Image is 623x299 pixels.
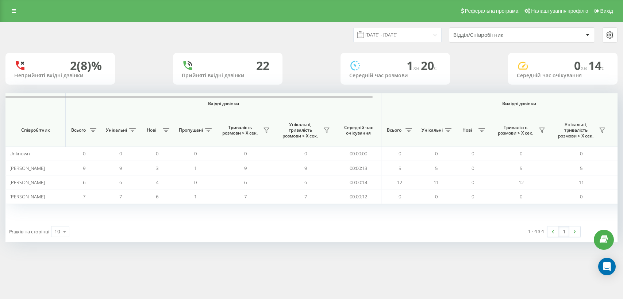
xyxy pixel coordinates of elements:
span: 0 [83,150,85,157]
span: 6 [119,179,122,186]
span: 0 [399,150,401,157]
div: 2 (8)% [70,59,102,73]
span: 0 [194,150,197,157]
span: 0 [580,193,582,200]
span: 6 [83,179,85,186]
span: 0 [520,193,522,200]
span: Середній час очікування [341,125,376,136]
span: 1 [194,193,197,200]
span: 6 [244,179,247,186]
div: Прийняті вхідні дзвінки [182,73,274,79]
span: 1 [407,58,421,73]
div: 1 - 4 з 4 [528,228,544,235]
div: 10 [54,228,60,235]
span: Пропущені [179,127,203,133]
span: 5 [520,165,522,171]
span: Всього [69,127,88,133]
span: 0 [399,193,401,200]
span: Унікальні [422,127,443,133]
span: 0 [574,58,588,73]
span: 6 [304,179,307,186]
div: 22 [256,59,269,73]
span: хв [581,64,588,72]
span: 12 [397,179,402,186]
td: 00:00:12 [336,190,381,204]
span: 7 [83,193,85,200]
td: 00:00:13 [336,161,381,175]
span: Тривалість розмови > Х сек. [495,125,537,136]
span: Вихід [600,8,613,14]
span: 12 [519,179,524,186]
span: 0 [156,150,158,157]
span: 0 [472,193,474,200]
span: 0 [472,165,474,171]
span: Співробітник [12,127,59,133]
div: Відділ/Співробітник [453,32,541,38]
span: 9 [244,165,247,171]
span: Унікальні, тривалість розмови > Х сек. [555,122,597,139]
span: 11 [579,179,584,186]
span: 5 [435,165,438,171]
span: Всього [385,127,403,133]
span: [PERSON_NAME] [9,179,45,186]
span: 0 [472,150,474,157]
span: 3 [156,165,158,171]
span: 14 [588,58,604,73]
span: 0 [472,179,474,186]
span: Вхідні дзвінки [85,101,362,106]
span: 0 [244,150,247,157]
span: Унікальні [106,127,127,133]
span: 5 [580,165,582,171]
span: 0 [119,150,122,157]
span: 9 [119,165,122,171]
span: 9 [304,165,307,171]
span: 0 [520,150,522,157]
a: 1 [558,226,569,237]
span: 0 [435,150,438,157]
span: 0 [580,150,582,157]
div: Середній час розмови [349,73,441,79]
span: 7 [304,193,307,200]
td: 00:00:00 [336,147,381,161]
span: хв [413,64,421,72]
span: 20 [421,58,437,73]
span: Нові [458,127,476,133]
span: Нові [142,127,161,133]
span: Унікальні, тривалість розмови > Х сек. [279,122,321,139]
div: Неприйняті вхідні дзвінки [14,73,106,79]
span: 4 [156,179,158,186]
span: c [601,64,604,72]
span: 7 [119,193,122,200]
span: 5 [399,165,401,171]
span: 0 [304,150,307,157]
span: Тривалість розмови > Х сек. [219,125,261,136]
td: 00:00:14 [336,175,381,190]
span: 11 [434,179,439,186]
span: Реферальна програма [465,8,519,14]
span: c [434,64,437,72]
div: Open Intercom Messenger [598,258,616,275]
span: [PERSON_NAME] [9,165,45,171]
span: 1 [194,165,197,171]
span: 9 [83,165,85,171]
span: 0 [194,179,197,186]
span: 6 [156,193,158,200]
span: 7 [244,193,247,200]
span: Рядків на сторінці [9,228,49,235]
div: Середній час очікування [517,73,609,79]
span: Налаштування профілю [531,8,588,14]
span: 0 [435,193,438,200]
span: [PERSON_NAME] [9,193,45,200]
span: Unknown [9,150,30,157]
